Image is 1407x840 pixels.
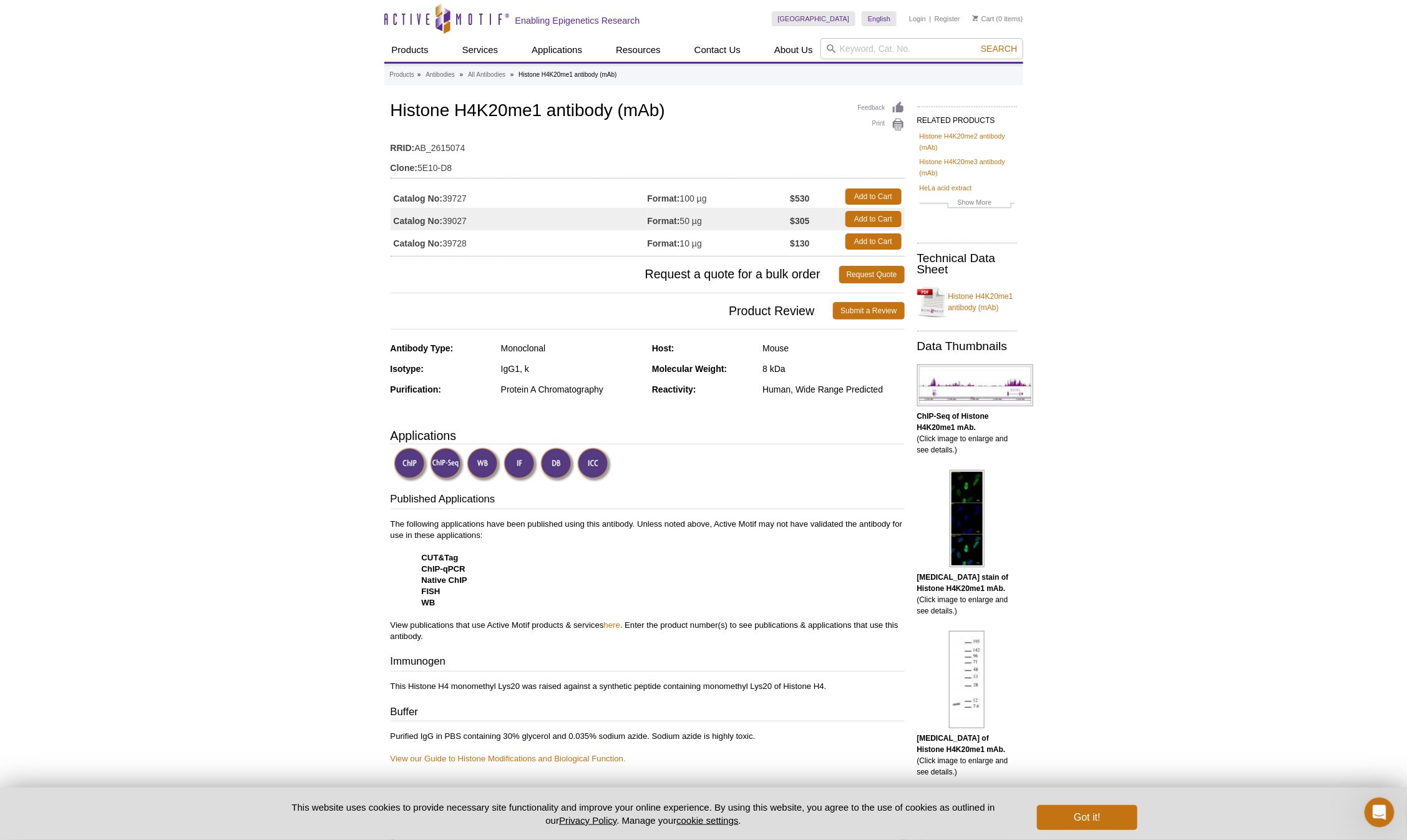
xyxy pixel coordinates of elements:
[839,266,905,283] a: Request Quote
[501,363,643,374] div: IgG1, k
[820,38,1023,59] input: Keyword, Cat. No.
[604,620,620,630] a: here
[652,384,696,394] strong: Reactivity:
[935,14,960,23] a: Register
[391,230,648,253] td: 39728
[608,38,668,62] a: Resources
[648,193,680,204] strong: Format:
[833,302,904,320] a: Submit a Review
[391,135,905,155] td: AB_2615074
[422,564,465,574] strong: ChIP-qPCR
[1365,798,1395,828] iframe: Intercom live chat
[930,11,932,26] li: |
[648,208,791,230] td: 50 µg
[391,426,905,445] h3: Applications
[391,654,905,672] h3: Immunogen
[390,69,414,81] a: Products
[422,553,459,562] strong: CUT&Tag
[920,197,1015,211] a: Show More
[504,447,538,482] img: Immunofluorescence Validated
[648,185,791,208] td: 100 µg
[391,162,418,173] strong: Clone:
[790,193,809,204] strong: $530
[501,343,643,354] div: Monoclonal
[909,14,926,23] a: Login
[648,238,680,249] strong: Format:
[455,38,506,62] a: Services
[981,44,1017,54] span: Search
[949,631,985,728] img: Histone H4K20me1 antibody (mAb) tested by Western blot.
[391,384,442,394] strong: Purification:
[391,364,424,374] strong: Isotype:
[391,754,626,763] a: View our Guide to Histone Modifications and Biological Function.
[518,71,616,78] li: Histone H4K20me1 antibody (mAb)
[391,492,905,509] h3: Published Applications
[862,11,897,26] a: English
[917,411,1017,456] p: (Click image to enlarge and see details.)
[950,470,985,567] img: Histone H4K20me1 antibody (mAb) tested by immunofluorescence.
[391,185,648,208] td: 39727
[460,71,464,78] li: »
[468,69,505,81] a: All Antibodies
[917,572,1017,617] p: (Click image to enlarge and see details.)
[973,14,995,23] a: Cart
[394,193,443,204] strong: Catalog No:
[391,705,905,722] h3: Buffer
[652,364,727,374] strong: Molecular Weight:
[977,43,1021,54] button: Search
[391,155,905,175] td: 5E10-D8
[858,118,905,132] a: Print
[917,283,1017,321] a: Histone H4K20me1 antibody (mAb)
[430,447,464,482] img: ChIP-Seq Validated
[417,71,421,78] li: »
[917,573,1009,593] b: [MEDICAL_DATA] stain of Histone H4K20me1 mAb.
[920,182,972,193] a: HeLa acid extract
[648,230,791,253] td: 10 µg
[917,341,1017,352] h2: Data Thumbnails
[917,733,1017,778] p: (Click image to enlarge and see details.)
[676,815,738,826] button: cookie settings
[762,384,904,395] div: Human, Wide Range Predicted
[917,253,1017,275] h2: Technical Data Sheet
[394,238,443,249] strong: Catalog No:
[391,101,905,122] h1: Histone H4K20me1 antibody (mAb)
[391,302,834,320] span: Product Review
[422,587,441,596] strong: FISH
[391,519,905,642] p: The following applications have been published using this antibody. Unless noted above, Active Mo...
[515,15,640,26] h2: Enabling Epigenetics Research
[510,71,514,78] li: »
[391,681,905,692] p: This Histone H4 monomethyl Lys20 was raised against a synthetic peptide containing monomethyl Lys...
[917,412,989,432] b: ChIP-Seq of Histone H4K20me1 mAb.
[270,801,1017,827] p: This website uses cookies to provide necessary site functionality and improve your online experie...
[648,215,680,227] strong: Format:
[422,598,436,607] strong: WB
[501,384,643,395] div: Protein A Chromatography
[1037,805,1137,830] button: Got it!
[762,363,904,374] div: 8 kDa
[917,106,1017,129] h2: RELATED PRODUCTS
[394,447,428,482] img: ChIP Validated
[762,343,904,354] div: Mouse
[973,11,1023,26] li: (0 items)
[767,38,820,62] a: About Us
[858,101,905,115] a: Feedback
[391,266,839,283] span: Request a quote for a bulk order
[652,343,674,353] strong: Host:
[540,447,575,482] img: Dot Blot Validated
[920,156,1015,178] a: Histone H4K20me3 antibody (mAb)
[920,130,1015,153] a: Histone H4K20me2 antibody (mAb)
[845,233,902,250] a: Add to Cart
[973,15,978,21] img: Your Cart
[391,208,648,230] td: 39027
[559,815,616,826] a: Privacy Policy
[917,364,1033,406] img: Histone H4K20me1 antibody (mAb) tested by ChIP-Seq.
[845,188,902,205] a: Add to Cart
[577,447,611,482] img: Immunocytochemistry Validated
[790,215,809,227] strong: $305
[391,142,415,154] strong: RRID:
[845,211,902,227] a: Add to Cart
[687,38,748,62] a: Contact Us
[384,38,436,62] a: Products
[524,38,590,62] a: Applications
[772,11,856,26] a: [GEOGRAPHIC_DATA]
